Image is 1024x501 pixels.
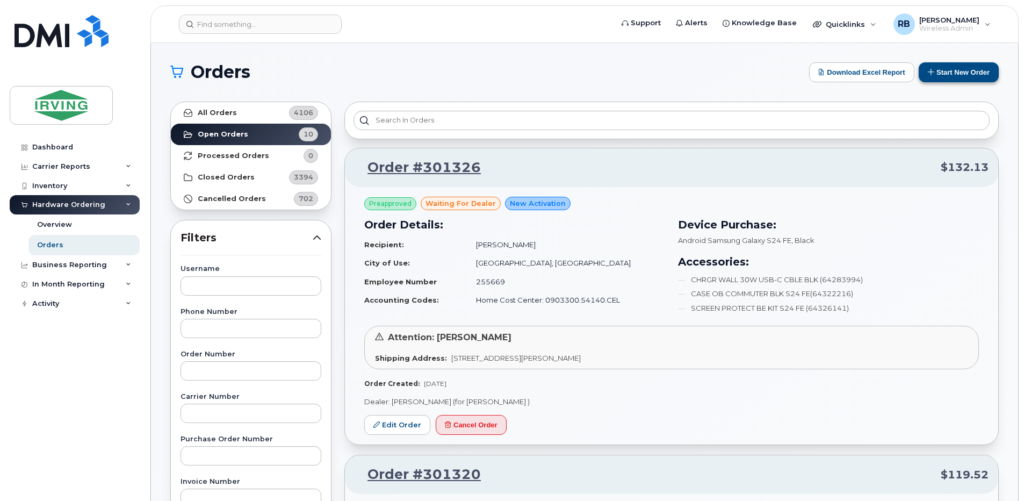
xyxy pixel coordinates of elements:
[364,397,979,407] p: Dealer: [PERSON_NAME] (for [PERSON_NAME] )
[181,266,321,273] label: Username
[198,130,248,139] strong: Open Orders
[198,152,269,160] strong: Processed Orders
[181,230,313,246] span: Filters
[678,289,979,299] li: CASE OB COMMUTER BLK S24 FE(64322216)
[308,151,313,161] span: 0
[181,351,321,358] label: Order Number
[171,145,331,167] a: Processed Orders0
[294,172,313,182] span: 3394
[678,236,791,245] span: Android Samsung Galaxy S24 FE
[198,195,266,203] strong: Cancelled Orders
[171,102,331,124] a: All Orders4106
[299,194,313,204] span: 702
[678,217,979,233] h3: Device Purchase:
[426,198,496,209] span: waiting for dealer
[364,259,410,267] strong: City of Use:
[466,291,665,310] td: Home Cost Center: 0903300.54140.CEL
[375,354,447,362] strong: Shipping Address:
[181,478,321,485] label: Invoice Number
[181,436,321,443] label: Purchase Order Number
[355,158,481,177] a: Order #301326
[941,160,989,175] span: $132.13
[181,393,321,400] label: Carrier Number
[678,303,979,313] li: SCREEN PROTECT BE KIT S24 FE (64326141)
[466,235,665,254] td: [PERSON_NAME]
[510,198,566,209] span: New Activation
[791,236,814,245] span: , Black
[424,380,446,388] span: [DATE]
[171,188,331,210] a: Cancelled Orders702
[198,109,237,117] strong: All Orders
[941,467,989,483] span: $119.52
[678,275,979,285] li: CHRGR WALL 30W USB-C CBLE BLK (64283994)
[364,380,420,388] strong: Order Created:
[364,296,439,304] strong: Accounting Codes:
[919,62,999,82] button: Start New Order
[171,124,331,145] a: Open Orders10
[436,415,507,435] button: Cancel Order
[364,217,665,233] h3: Order Details:
[451,354,581,362] span: [STREET_ADDRESS][PERSON_NAME]
[171,167,331,188] a: Closed Orders3394
[304,129,313,139] span: 10
[466,254,665,273] td: [GEOGRAPHIC_DATA], [GEOGRAPHIC_DATA]
[198,173,255,182] strong: Closed Orders
[369,199,412,209] span: Preapproved
[678,254,979,270] h3: Accessories:
[364,415,430,435] a: Edit Order
[388,332,511,342] span: Attention: [PERSON_NAME]
[181,309,321,316] label: Phone Number
[294,108,313,118] span: 4106
[364,240,404,249] strong: Recipient:
[191,64,250,80] span: Orders
[354,111,990,130] input: Search in orders
[355,465,481,484] a: Order #301320
[364,277,437,286] strong: Employee Number
[466,273,665,291] td: 255669
[809,62,914,82] button: Download Excel Report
